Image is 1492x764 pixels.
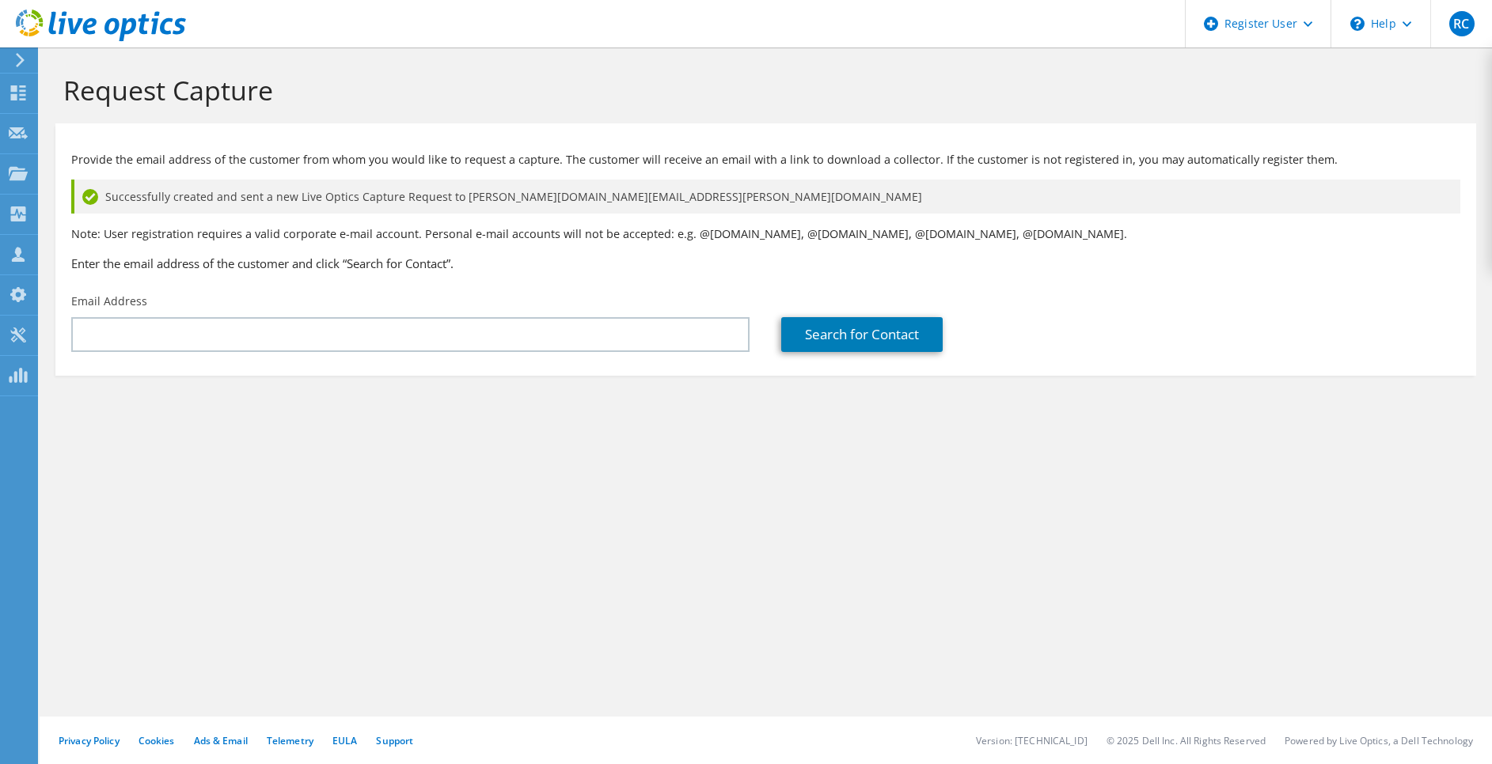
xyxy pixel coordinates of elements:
[71,293,147,309] label: Email Address
[976,734,1088,747] li: Version: [TECHNICAL_ID]
[71,225,1460,243] p: Note: User registration requires a valid corporate e-mail account. Personal e-mail accounts will ...
[105,188,922,206] span: Successfully created and sent a new Live Optics Capture Request to [PERSON_NAME][DOMAIN_NAME][EMA...
[332,734,357,747] a: EULA
[63,74,1460,107] h1: Request Capture
[1350,17,1365,31] svg: \n
[59,734,120,747] a: Privacy Policy
[781,317,943,352] a: Search for Contact
[139,734,175,747] a: Cookies
[267,734,313,747] a: Telemetry
[1449,11,1475,36] span: RC
[194,734,248,747] a: Ads & Email
[71,151,1460,168] p: Provide the email address of the customer from whom you would like to request a capture. The cust...
[376,734,413,747] a: Support
[1107,734,1266,747] li: © 2025 Dell Inc. All Rights Reserved
[1285,734,1473,747] li: Powered by Live Optics, a Dell Technology
[71,255,1460,272] h3: Enter the email address of the customer and click “Search for Contact”.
